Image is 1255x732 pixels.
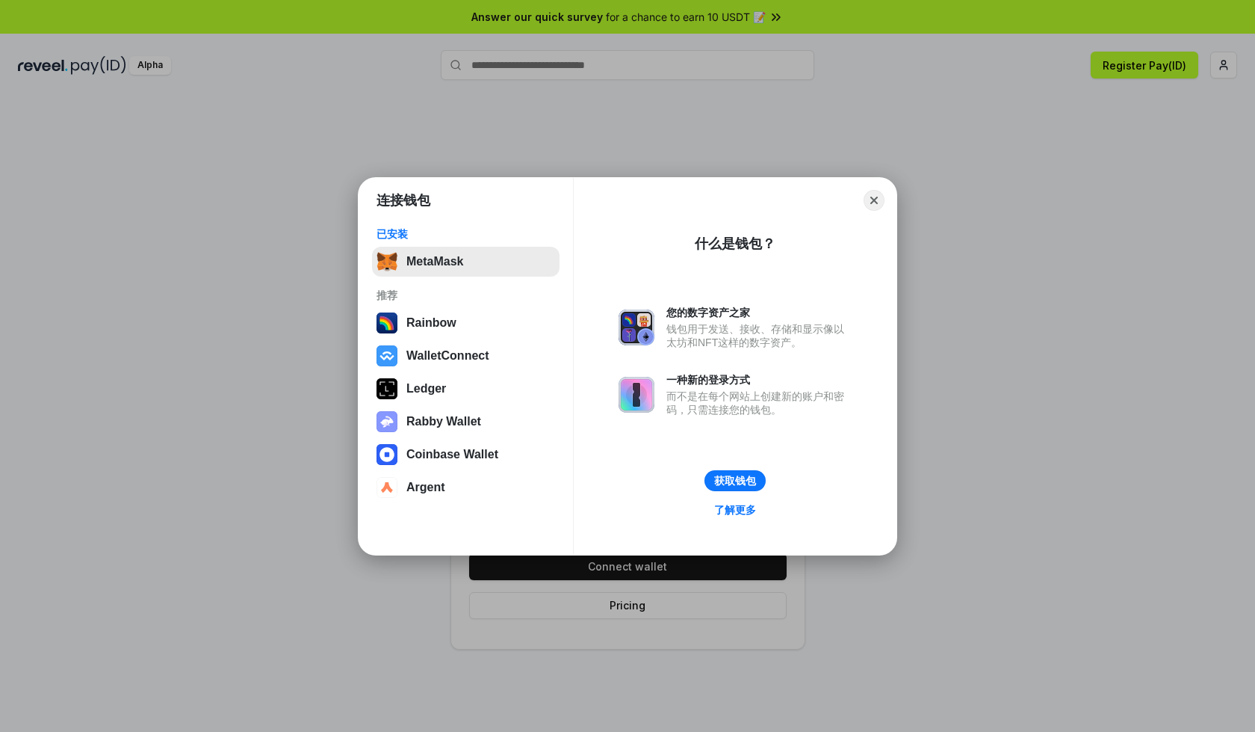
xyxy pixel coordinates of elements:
[376,289,555,302] div: 推荐
[406,415,481,428] div: Rabby Wallet
[376,251,397,272] img: svg+xml,%3Csvg%20fill%3D%22none%22%20height%3D%2233%22%20viewBox%3D%220%200%2035%2033%22%20width%...
[376,444,397,465] img: svg+xml,%3Csvg%20width%3D%2228%22%20height%3D%2228%22%20viewBox%3D%220%200%2028%2028%22%20fill%3D...
[372,407,560,437] button: Rabby Wallet
[406,448,498,461] div: Coinbase Wallet
[376,345,397,366] img: svg+xml,%3Csvg%20width%3D%2228%22%20height%3D%2228%22%20viewBox%3D%220%200%2028%2028%22%20fill%3D...
[376,191,430,209] h1: 连接钱包
[406,316,456,330] div: Rainbow
[666,373,852,387] div: 一种新的登录方式
[376,411,397,432] img: svg+xml,%3Csvg%20xmlns%3D%22http%3A%2F%2Fwww.w3.org%2F2000%2Fsvg%22%20fill%3D%22none%22%20viewBox...
[704,470,766,491] button: 获取钱包
[376,227,555,241] div: 已安装
[372,247,560,277] button: MetaMask
[714,474,756,488] div: 获取钱包
[372,341,560,371] button: WalletConnect
[406,349,489,363] div: WalletConnect
[376,313,397,333] img: svg+xml,%3Csvg%20width%3D%22120%22%20height%3D%22120%22%20viewBox%3D%220%200%20120%20120%22%20fil...
[406,481,445,494] div: Argent
[619,377,654,413] img: svg+xml,%3Csvg%20xmlns%3D%22http%3A%2F%2Fwww.w3.org%2F2000%2Fsvg%22%20fill%3D%22none%22%20viewBox...
[376,378,397,399] img: svg+xml,%3Csvg%20xmlns%3D%22http%3A%2F%2Fwww.w3.org%2F2000%2Fsvg%22%20width%3D%2228%22%20height%3...
[619,310,654,345] img: svg+xml,%3Csvg%20xmlns%3D%22http%3A%2F%2Fwww.w3.org%2F2000%2Fsvg%22%20fill%3D%22none%22%20viewBox...
[372,374,560,404] button: Ledger
[695,235,775,253] div: 什么是钱包？
[372,308,560,338] button: Rainbow
[666,322,852,349] div: 钱包用于发送、接收、存储和显示像以太坊和NFT这样的数字资产。
[666,306,852,319] div: 您的数字资产之家
[705,500,765,520] a: 了解更多
[864,190,884,211] button: Close
[372,440,560,470] button: Coinbase Wallet
[714,503,756,517] div: 了解更多
[406,382,446,396] div: Ledger
[406,255,463,268] div: MetaMask
[372,473,560,502] button: Argent
[666,390,852,416] div: 而不是在每个网站上创建新的账户和密码，只需连接您的钱包。
[376,477,397,498] img: svg+xml,%3Csvg%20width%3D%2228%22%20height%3D%2228%22%20viewBox%3D%220%200%2028%2028%22%20fill%3D...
